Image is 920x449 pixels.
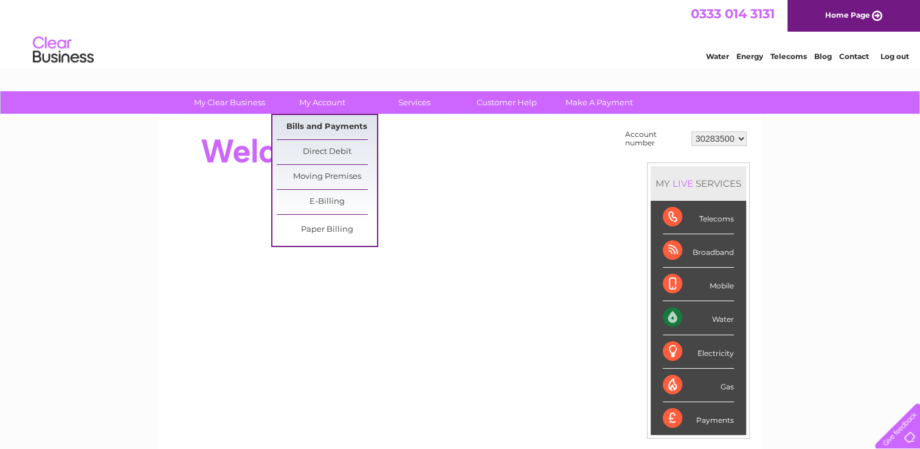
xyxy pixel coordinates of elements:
a: Direct Debit [277,140,377,164]
a: Moving Premises [277,165,377,189]
a: Paper Billing [277,218,377,242]
div: Payments [663,402,734,435]
a: E-Billing [277,190,377,214]
img: logo.png [32,32,94,69]
div: MY SERVICES [651,166,746,201]
div: Telecoms [663,201,734,234]
td: Account number [622,127,688,150]
div: Clear Business is a trading name of Verastar Limited (registered in [GEOGRAPHIC_DATA] No. 3667643... [173,7,748,59]
a: 0333 014 3131 [691,6,775,21]
div: Electricity [663,335,734,369]
a: Services [364,91,465,114]
a: Telecoms [770,52,807,61]
a: Log out [880,52,908,61]
div: Mobile [663,268,734,301]
div: Water [663,301,734,335]
a: My Clear Business [179,91,280,114]
a: Water [706,52,729,61]
a: Blog [814,52,832,61]
a: Energy [736,52,763,61]
a: Contact [839,52,869,61]
a: Bills and Payments [277,115,377,139]
div: LIVE [670,178,696,189]
a: Make A Payment [549,91,649,114]
div: Broadband [663,234,734,268]
a: My Account [272,91,372,114]
a: Customer Help [457,91,557,114]
div: Gas [663,369,734,402]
